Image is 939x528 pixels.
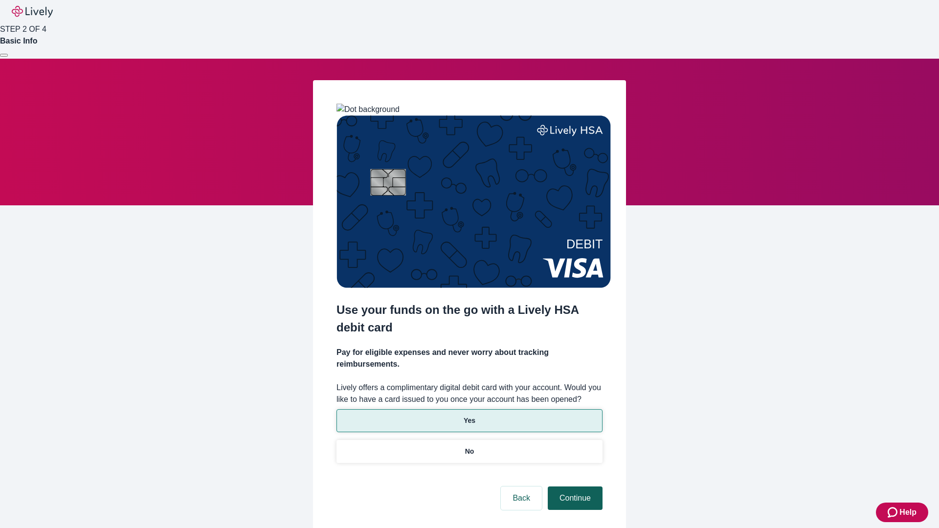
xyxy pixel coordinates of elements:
[501,486,542,510] button: Back
[464,416,475,426] p: Yes
[899,506,917,518] span: Help
[465,446,474,457] p: No
[336,382,603,405] label: Lively offers a complimentary digital debit card with your account. Would you like to have a card...
[888,506,899,518] svg: Zendesk support icon
[336,115,611,288] img: Debit card
[336,104,400,115] img: Dot background
[336,409,603,432] button: Yes
[336,347,603,370] h4: Pay for eligible expenses and never worry about tracking reimbursements.
[336,440,603,463] button: No
[548,486,603,510] button: Continue
[876,503,928,522] button: Zendesk support iconHelp
[336,301,603,336] h2: Use your funds on the go with a Lively HSA debit card
[12,6,53,18] img: Lively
